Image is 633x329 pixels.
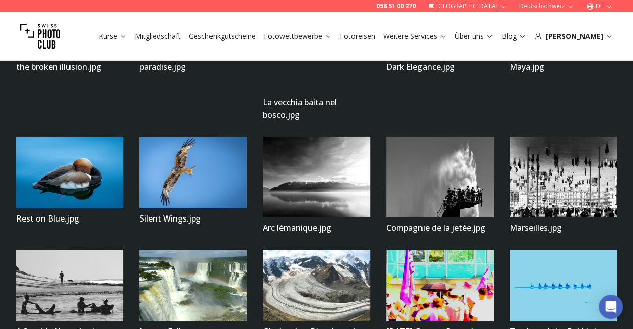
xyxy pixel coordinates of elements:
[139,61,247,73] h3: paradise.jpg
[16,137,123,208] img: Rest on Blue.jpg
[383,31,447,41] a: Weitere Services
[510,137,617,217] img: Marseilles.jpg
[263,222,370,234] h3: Arc lémanique.jpg
[189,31,256,41] a: Geschenkgutscheine
[379,29,451,43] button: Weitere Services
[599,295,623,319] div: Open Intercom Messenger
[386,222,494,234] h3: Compagnie de la jetée.jpg
[264,31,332,41] a: Fotowettbewerbe
[263,137,370,217] img: Arc lémanique.jpg
[16,250,123,321] img: A Seaside Narrative in Brazil.jpg
[135,31,181,41] a: Mitgliedschaft
[185,29,260,43] button: Geschenkgutscheine
[16,212,123,225] h3: Rest on Blue.jpg
[502,31,526,41] a: Blog
[99,31,127,41] a: Kurse
[336,29,379,43] button: Fotoreisen
[498,29,530,43] button: Blog
[16,61,123,73] h3: the broken illusion.jpg
[139,250,247,321] img: Iguaçu Falls Brazil.jpg
[139,212,247,225] h3: Silent Wings.jpg
[386,137,494,217] img: Compagnie de la jetée.jpg
[139,137,247,208] img: Silent Wings.jpg
[263,96,370,121] h3: ​La vecchia baita nel bosco.jpg
[376,2,416,10] a: 058 51 00 270
[131,29,185,43] button: Mitgliedschaft
[510,250,617,321] img: Turtle and the Rabbit.jpg
[263,250,370,321] img: Glacier view Diavolezza.jpg
[386,61,494,73] h3: Dark Elegance.jpg
[455,31,494,41] a: Über uns
[260,29,336,43] button: Fotowettbewerbe
[95,29,131,43] button: Kurse
[340,31,375,41] a: Fotoreisen
[386,250,494,321] img: September 14 Geneva Demo.jpg
[20,16,60,57] img: Swiss photo club
[451,29,498,43] button: Über uns
[510,61,617,73] h3: Maya.jpg
[534,31,613,41] div: [PERSON_NAME]
[510,222,617,234] h3: Marseilles.jpg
